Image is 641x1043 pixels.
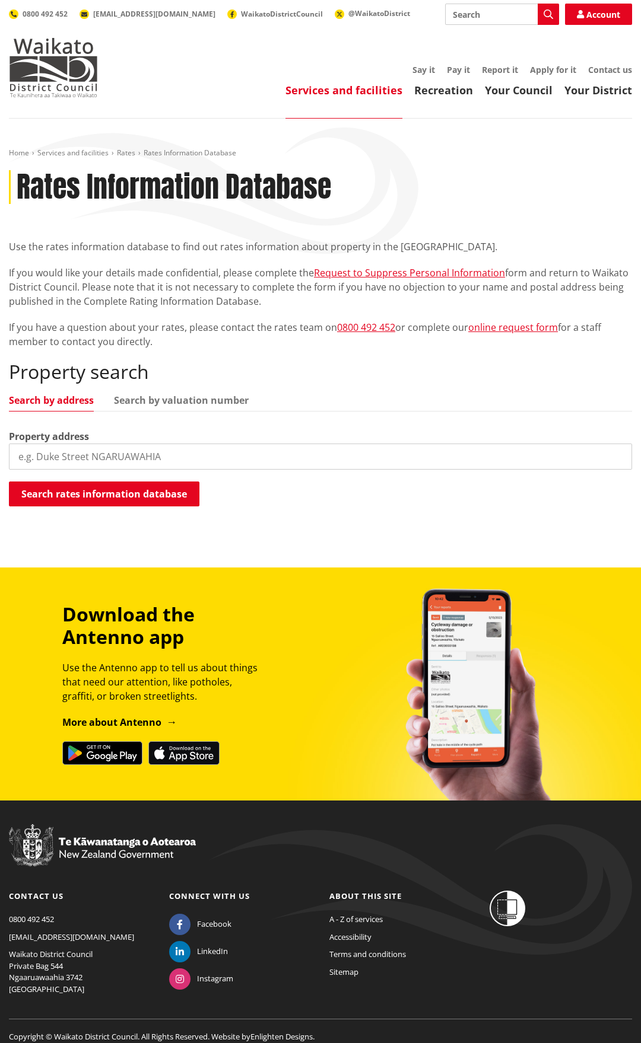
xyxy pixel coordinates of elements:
a: Account [565,4,632,25]
span: Instagram [197,973,233,985]
a: LinkedIn [169,946,228,956]
a: Pay it [447,64,470,75]
span: [EMAIL_ADDRESS][DOMAIN_NAME] [93,9,215,19]
span: 0800 492 452 [23,9,68,19]
a: Apply for it [530,64,576,75]
a: Contact us [9,891,64,901]
a: [EMAIL_ADDRESS][DOMAIN_NAME] [9,932,134,942]
p: Use the Antenno app to tell us about things that need our attention, like potholes, graffiti, or ... [62,661,258,703]
a: New Zealand Government [9,851,196,862]
a: WaikatoDistrictCouncil [227,9,323,19]
a: Recreation [414,83,473,97]
p: Use the rates information database to find out rates information about property in the [GEOGRAPHI... [9,240,632,254]
img: Shielded [490,891,525,926]
a: 0800 492 452 [337,321,395,334]
span: WaikatoDistrictCouncil [241,9,323,19]
a: Terms and conditions [329,949,406,959]
a: Your District [564,83,632,97]
a: Request to Suppress Personal Information [314,266,505,279]
span: Rates Information Database [144,148,236,158]
button: Search rates information database [9,481,199,506]
img: Waikato District Council - Te Kaunihera aa Takiwaa o Waikato [9,38,98,97]
a: Search by address [9,395,94,405]
p: If you would like your details made confidential, please complete the form and return to Waikato ... [9,266,632,308]
p: Copyright © Waikato District Council. All Rights Reserved. Website by . [9,1019,632,1043]
nav: breadcrumb [9,148,632,158]
a: [EMAIL_ADDRESS][DOMAIN_NAME] [80,9,215,19]
input: e.g. Duke Street NGARUAWAHIA [9,444,632,470]
a: Connect with us [169,891,250,901]
a: Report it [482,64,518,75]
h2: Property search [9,361,632,383]
span: LinkedIn [197,946,228,958]
a: Facebook [169,918,231,929]
a: online request form [468,321,558,334]
a: Contact us [588,64,632,75]
a: Rates [117,148,135,158]
a: Accessibility [329,932,372,942]
a: Services and facilities [285,83,402,97]
img: Get it on Google Play [62,741,142,765]
span: @WaikatoDistrict [348,8,410,18]
a: More about Antenno [62,716,177,729]
img: Download on the App Store [148,741,220,765]
a: 0800 492 452 [9,914,54,924]
p: Waikato District Council Private Bag 544 Ngaaruawaahia 3742 [GEOGRAPHIC_DATA] [9,949,151,995]
p: If you have a question about your rates, please contact the rates team on or complete our for a s... [9,320,632,349]
a: About this site [329,891,402,901]
h1: Rates Information Database [17,170,331,205]
h3: Download the Antenno app [62,603,258,649]
a: Search by valuation number [114,395,249,405]
a: A - Z of services [329,914,383,924]
a: Instagram [169,973,233,984]
a: @WaikatoDistrict [335,8,410,18]
a: Sitemap [329,967,358,977]
a: Home [9,148,29,158]
a: Services and facilities [37,148,109,158]
span: Facebook [197,918,231,930]
a: 0800 492 452 [9,9,68,19]
label: Property address [9,429,89,444]
input: Search input [445,4,559,25]
a: Your Council [485,83,553,97]
a: Say it [412,64,435,75]
a: Enlighten Designs [250,1031,313,1042]
img: New Zealand Government [9,824,196,867]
